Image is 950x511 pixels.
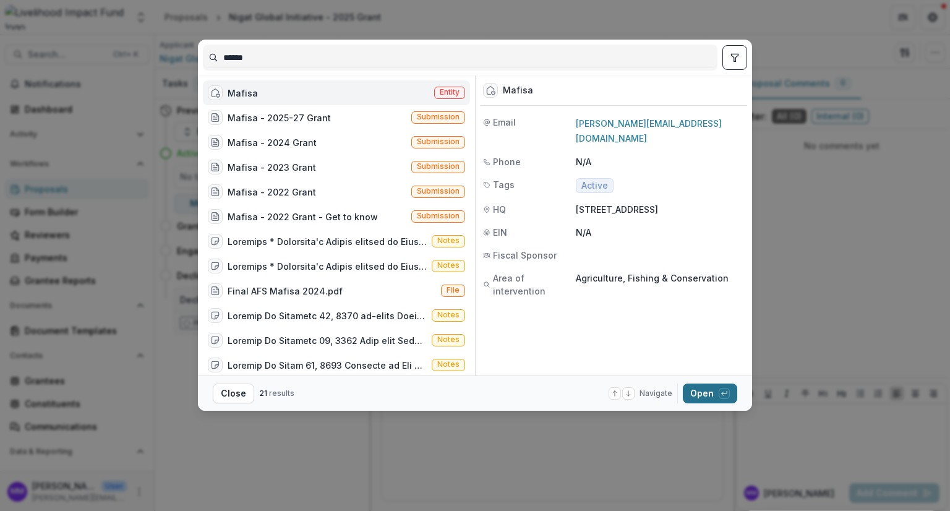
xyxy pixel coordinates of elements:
span: Fiscal Sponsor [493,249,557,262]
a: [PERSON_NAME][EMAIL_ADDRESS][DOMAIN_NAME] [576,118,722,144]
span: Submission [417,187,460,195]
span: Phone [493,155,521,168]
span: Area of intervention [493,272,576,298]
span: Active [581,181,608,191]
span: Notes [437,311,460,319]
span: Submission [417,162,460,171]
span: Notes [437,335,460,344]
button: toggle filters [722,45,747,70]
span: 21 [259,389,267,398]
span: Tags [493,178,515,191]
p: Agriculture, Fishing & Conservation [576,272,745,285]
div: Mafisa [228,87,258,100]
div: Mafisa - 2024 Grant [228,136,317,149]
span: Email [493,116,516,129]
div: Loremips * Dolorsita'c Adipis elitsed do Eiusmo tempori utlabo etdolo magnaaliq en adminimve quis... [228,235,427,248]
button: Open [683,384,737,403]
span: Navigate [640,388,672,399]
span: File [447,286,460,294]
div: Loremip Do Sitametc 42, 8370 ad-elits Doeius te inci ut-labore et dolo - Magnaa - Enim Admin - Ve... [228,309,427,322]
p: [STREET_ADDRESS] [576,203,745,216]
div: Final AFS Mafisa 2024.pdf [228,285,343,298]
div: Loremip Do Sitametc 09, 3362 Adip elit Seddoeius. Tem inci utl etdo Magna ali enim 1 admin ve qui... [228,334,427,347]
div: Mafisa - 2022 Grant - Get to know [228,210,378,223]
div: Loremips * Dolorsita'c Adipis elitsed do Eiusmo tempori utlabo etdolo magnaaliq en adminimve quis... [228,260,427,273]
p: N/A [576,155,745,168]
span: EIN [493,226,507,239]
span: HQ [493,203,506,216]
div: Loremip Do Sitam 61, 8693 Consecte ad Eli sedd eius tempor in utla et doloremagnaal, enim adm ven... [228,359,427,372]
div: Mafisa - 2025-27 Grant [228,111,331,124]
span: Submission [417,212,460,220]
p: N/A [576,226,745,239]
span: Notes [437,236,460,245]
div: Mafisa - 2022 Grant [228,186,316,199]
button: Close [213,384,254,403]
span: Notes [437,261,460,270]
div: Mafisa [503,85,533,96]
span: results [269,389,294,398]
span: Entity [440,88,460,97]
div: Mafisa - 2023 Grant [228,161,316,174]
span: Submission [417,113,460,121]
span: Notes [437,360,460,369]
span: Submission [417,137,460,146]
